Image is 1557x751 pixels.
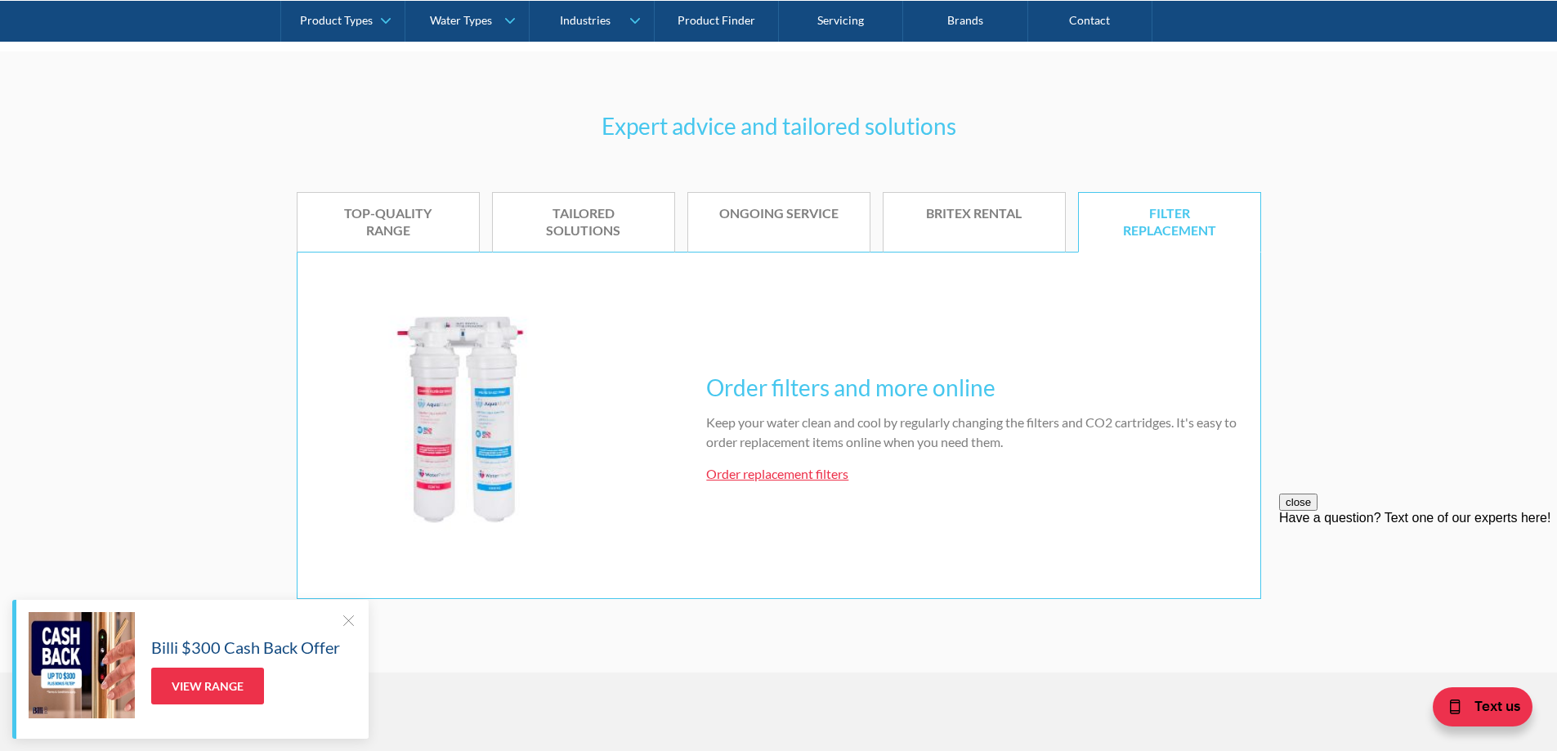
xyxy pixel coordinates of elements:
[151,668,264,704] a: View Range
[706,370,1243,405] h3: Order filters and more online
[314,302,615,549] img: FILTER REPLACEMENT
[300,13,373,27] div: Product Types
[1103,205,1236,239] div: FILTER REPLACEMENT
[713,205,845,222] div: ONGOING SERVICE
[517,205,650,239] div: TAILORED SOLUTIONS
[322,205,454,239] div: TOP-QUALITY RANGE
[1279,494,1557,690] iframe: podium webchat widget prompt
[560,13,611,27] div: Industries
[297,109,1261,143] h3: Expert advice and tailored solutions
[151,635,340,659] h5: Billi $300 Cash Back Offer
[29,612,135,718] img: Billi $300 Cash Back Offer
[1394,669,1557,751] iframe: podium webchat widget bubble
[430,13,492,27] div: Water Types
[706,466,848,481] a: Order replacement filters
[908,205,1040,222] div: BRITEX RENTAL
[706,413,1243,452] p: Keep your water clean and cool by regularly changing the filters and CO2 cartridges. It's easy to...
